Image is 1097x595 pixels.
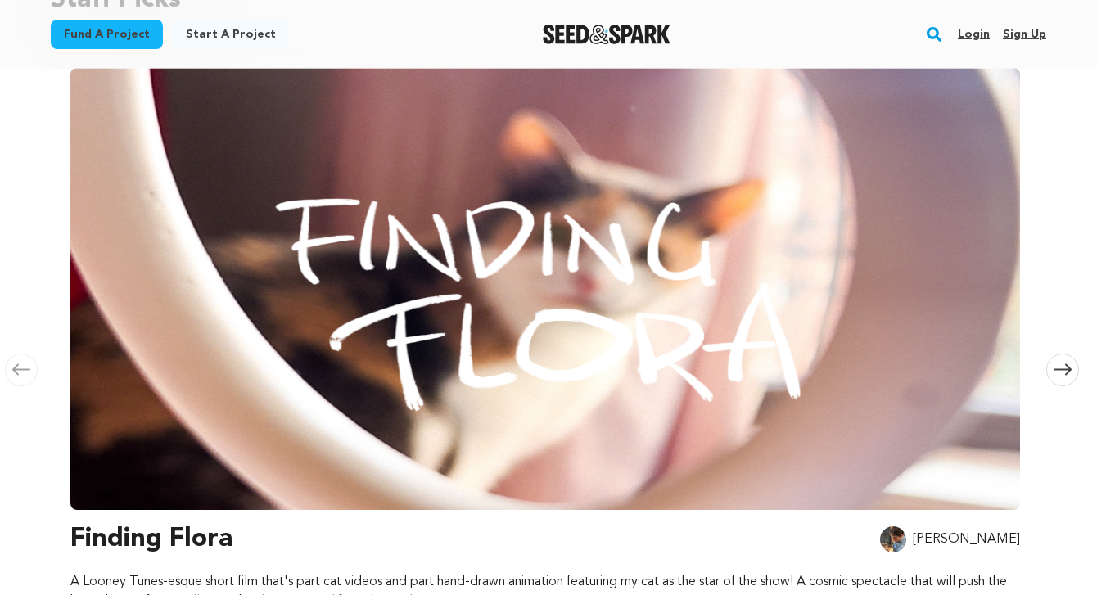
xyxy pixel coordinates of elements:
a: Start a project [173,20,289,49]
h3: Finding Flora [70,520,232,559]
a: Sign up [1003,21,1046,47]
a: Fund a project [51,20,163,49]
img: Finding Flora image [70,68,1020,510]
img: e6948424967afddf.jpg [880,526,906,552]
p: [PERSON_NAME] [913,530,1020,549]
a: Login [958,21,990,47]
a: Seed&Spark Homepage [543,25,671,44]
img: Seed&Spark Logo Dark Mode [543,25,671,44]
